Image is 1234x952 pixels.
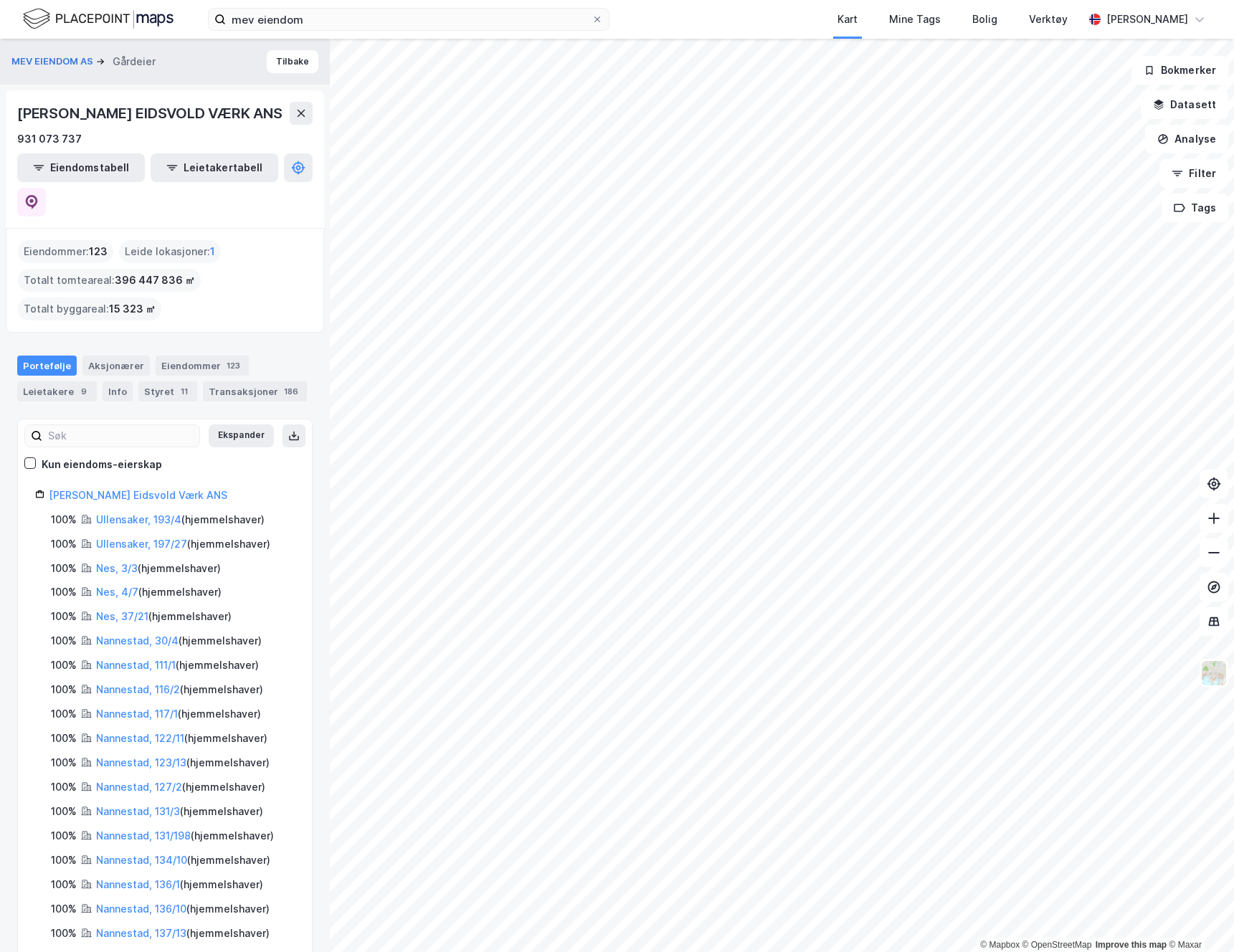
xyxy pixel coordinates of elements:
[1022,940,1092,950] a: OpenStreetMap
[51,535,77,553] div: 100%
[1200,660,1228,687] img: Z
[96,803,263,820] div: ( hjemmelshaver )
[18,297,161,320] div: Totalt byggareal :
[113,53,156,70] div: Gårdeier
[1162,883,1234,952] iframe: Chat Widget
[103,381,133,401] div: Info
[138,381,197,401] div: Styret
[209,424,274,447] button: Ekspander
[96,513,181,525] a: Ullensaker, 193/4
[51,584,77,601] div: 100%
[17,102,285,125] div: [PERSON_NAME] EIDSVOLD VÆRK ANS
[1131,56,1228,85] button: Bokmerker
[96,829,191,842] a: Nannestad, 131/198
[267,50,318,73] button: Tilbake
[151,153,278,182] button: Leietakertabell
[17,153,145,182] button: Eiendomstabell
[51,730,77,747] div: 100%
[96,730,267,747] div: ( hjemmelshaver )
[224,358,243,373] div: 123
[96,586,138,598] a: Nes, 4/7
[96,708,178,720] a: Nannestad, 117/1
[96,560,221,577] div: ( hjemmelshaver )
[281,384,301,399] div: 186
[51,681,77,698] div: 100%
[18,269,201,292] div: Totalt tomteareal :
[96,584,222,601] div: ( hjemmelshaver )
[96,632,262,649] div: ( hjemmelshaver )
[115,272,195,289] span: 396 447 836 ㎡
[156,356,249,376] div: Eiendommer
[96,779,265,796] div: ( hjemmelshaver )
[1162,194,1228,222] button: Tags
[17,381,97,401] div: Leietakere
[51,803,77,820] div: 100%
[96,876,263,893] div: ( hjemmelshaver )
[51,657,77,674] div: 100%
[51,608,77,625] div: 100%
[96,927,186,939] a: Nannestad, 137/13
[96,634,179,647] a: Nannestad, 30/4
[23,6,174,32] img: logo.f888ab2527a4732fd821a326f86c7f29.svg
[77,384,91,399] div: 9
[96,657,259,674] div: ( hjemmelshaver )
[96,756,186,768] a: Nannestad, 123/13
[96,683,180,695] a: Nannestad, 116/2
[96,854,187,866] a: Nannestad, 134/10
[96,562,138,574] a: Nes, 3/3
[177,384,191,399] div: 11
[96,610,148,622] a: Nes, 37/21
[89,243,108,260] span: 123
[210,243,215,260] span: 1
[972,11,997,28] div: Bolig
[17,356,77,376] div: Portefølje
[119,240,221,263] div: Leide lokasjoner :
[1159,159,1228,188] button: Filter
[889,11,941,28] div: Mine Tags
[96,852,270,869] div: ( hjemmelshaver )
[51,779,77,796] div: 100%
[51,754,77,771] div: 100%
[82,356,150,376] div: Aksjonærer
[51,827,77,844] div: 100%
[51,852,77,869] div: 100%
[837,11,858,28] div: Kart
[96,538,187,550] a: Ullensaker, 197/27
[42,456,162,473] div: Kun eiendoms-eierskap
[96,781,182,793] a: Nannestad, 127/2
[11,54,96,69] button: MEV EIENDOM AS
[17,130,82,148] div: 931 073 737
[51,925,77,942] div: 100%
[1145,125,1228,153] button: Analyse
[109,300,156,318] span: 15 323 ㎡
[980,940,1020,950] a: Mapbox
[96,827,274,844] div: ( hjemmelshaver )
[203,381,307,401] div: Transaksjoner
[1029,11,1068,28] div: Verktøy
[1162,883,1234,952] div: Kontrollprogram for chat
[96,732,184,744] a: Nannestad, 122/11
[96,903,186,915] a: Nannestad, 136/10
[1106,11,1188,28] div: [PERSON_NAME]
[51,900,77,918] div: 100%
[1141,90,1228,119] button: Datasett
[96,705,261,723] div: ( hjemmelshaver )
[96,878,180,890] a: Nannestad, 136/1
[1096,940,1167,950] a: Improve this map
[96,900,270,918] div: ( hjemmelshaver )
[51,705,77,723] div: 100%
[51,632,77,649] div: 100%
[49,489,227,501] a: [PERSON_NAME] Eidsvold Værk ANS
[96,511,265,528] div: ( hjemmelshaver )
[51,511,77,528] div: 100%
[51,560,77,577] div: 100%
[226,9,592,30] input: Søk på adresse, matrikkel, gårdeiere, leietakere eller personer
[18,240,113,263] div: Eiendommer :
[42,425,199,447] input: Søk
[96,805,180,817] a: Nannestad, 131/3
[96,608,232,625] div: ( hjemmelshaver )
[96,925,270,942] div: ( hjemmelshaver )
[96,659,176,671] a: Nannestad, 111/1
[96,535,270,553] div: ( hjemmelshaver )
[51,876,77,893] div: 100%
